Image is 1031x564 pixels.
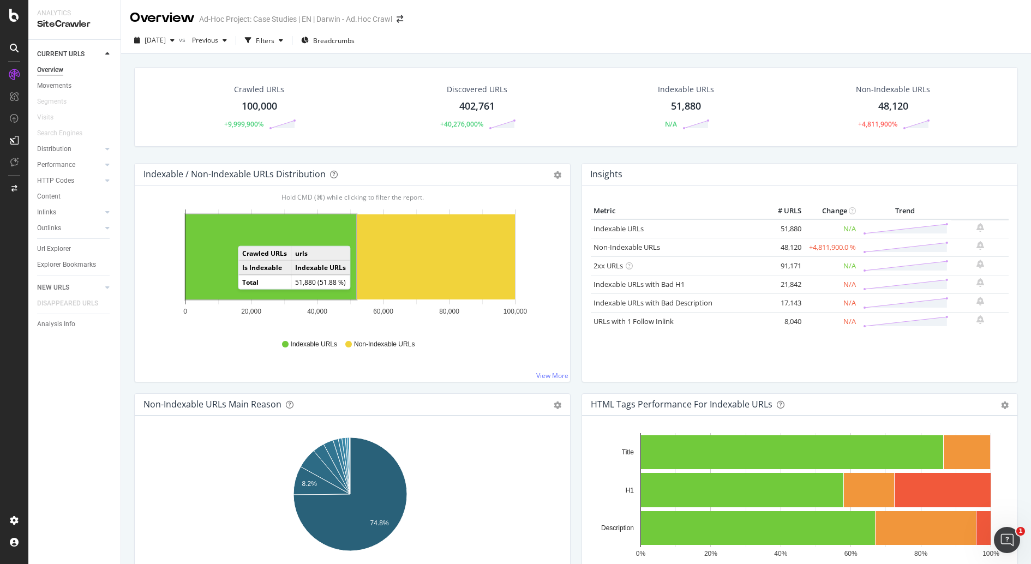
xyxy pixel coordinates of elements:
div: Ad-Hoc Project: Case Studies | EN | Darwin - Ad.Hoc Crawl [199,14,392,25]
div: Outlinks [37,223,61,234]
div: Distribution [37,143,71,155]
div: A chart. [143,433,556,560]
div: Discovered URLs [447,84,507,95]
text: 40,000 [307,308,327,315]
a: Content [37,191,113,202]
div: arrow-right-arrow-left [397,15,403,23]
span: Previous [188,35,218,45]
div: Visits [37,112,53,123]
div: bell-plus [976,297,984,305]
div: Explorer Bookmarks [37,259,96,271]
td: Indexable URLs [291,260,350,275]
a: Distribution [37,143,102,155]
a: Segments [37,96,77,107]
span: Non-Indexable URLs [354,340,415,349]
td: 91,171 [760,256,804,275]
td: +4,811,900.0 % [804,238,859,256]
div: +40,276,000% [440,119,483,129]
div: gear [554,401,561,409]
text: H1 [626,487,634,494]
div: SiteCrawler [37,18,112,31]
span: 1 [1016,527,1025,536]
span: Breadcrumbs [313,36,355,45]
div: Search Engines [37,128,82,139]
svg: A chart. [143,203,556,329]
text: 100,000 [503,308,528,315]
div: Movements [37,80,71,92]
td: Is Indexable [238,260,291,275]
text: Title [622,448,634,456]
button: [DATE] [130,32,179,49]
h4: Insights [590,167,622,182]
a: Indexable URLs with Bad Description [594,298,712,308]
div: Filters [256,36,274,45]
th: Change [804,203,859,219]
div: CURRENT URLS [37,49,85,60]
div: bell-plus [976,315,984,324]
text: 80,000 [439,308,459,315]
td: 51,880 (51.88 %) [291,275,350,289]
a: Url Explorer [37,243,113,255]
div: Segments [37,96,67,107]
div: DISAPPEARED URLS [37,298,98,309]
div: Crawled URLs [234,84,284,95]
div: Performance [37,159,75,171]
div: 100,000 [242,99,277,113]
td: N/A [804,219,859,238]
text: 40% [774,550,787,557]
td: N/A [804,293,859,312]
span: vs [179,35,188,44]
div: Content [37,191,61,202]
a: Overview [37,64,113,76]
div: bell-plus [976,278,984,287]
td: N/A [804,312,859,331]
td: 48,120 [760,238,804,256]
text: 60% [844,550,858,557]
a: 2xx URLs [594,261,623,271]
text: 20,000 [241,308,261,315]
div: Overview [37,64,63,76]
div: Overview [130,9,195,27]
text: 0 [183,308,187,315]
button: Filters [241,32,287,49]
div: 51,880 [671,99,701,113]
button: Breadcrumbs [297,32,359,49]
span: 2025 Sep. 25th [145,35,166,45]
div: 402,761 [459,99,495,113]
div: +4,811,900% [858,119,897,129]
text: 100% [982,550,999,557]
td: N/A [804,256,859,275]
a: Search Engines [37,128,93,139]
td: 51,880 [760,219,804,238]
iframe: Intercom live chat [994,527,1020,553]
td: 21,842 [760,275,804,293]
div: HTTP Codes [37,175,74,187]
text: 8.2% [302,480,317,488]
div: bell-plus [976,241,984,250]
a: Indexable URLs [594,224,644,233]
div: Indexable URLs [658,84,714,95]
a: Visits [37,112,64,123]
div: Inlinks [37,207,56,218]
a: Analysis Info [37,319,113,330]
div: 48,120 [878,99,908,113]
text: 80% [914,550,927,557]
text: 60,000 [373,308,393,315]
span: Indexable URLs [291,340,337,349]
td: Crawled URLs [238,247,291,261]
div: HTML Tags Performance for Indexable URLs [591,399,772,410]
div: NEW URLS [37,282,69,293]
a: Performance [37,159,102,171]
text: 0% [636,550,646,557]
div: Analytics [37,9,112,18]
td: N/A [804,275,859,293]
text: Description [601,524,634,532]
a: View More [536,371,568,380]
div: Analysis Info [37,319,75,330]
text: 20% [704,550,717,557]
div: Non-Indexable URLs Main Reason [143,399,281,410]
div: Url Explorer [37,243,71,255]
a: DISAPPEARED URLS [37,298,109,309]
div: +9,999,900% [224,119,263,129]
